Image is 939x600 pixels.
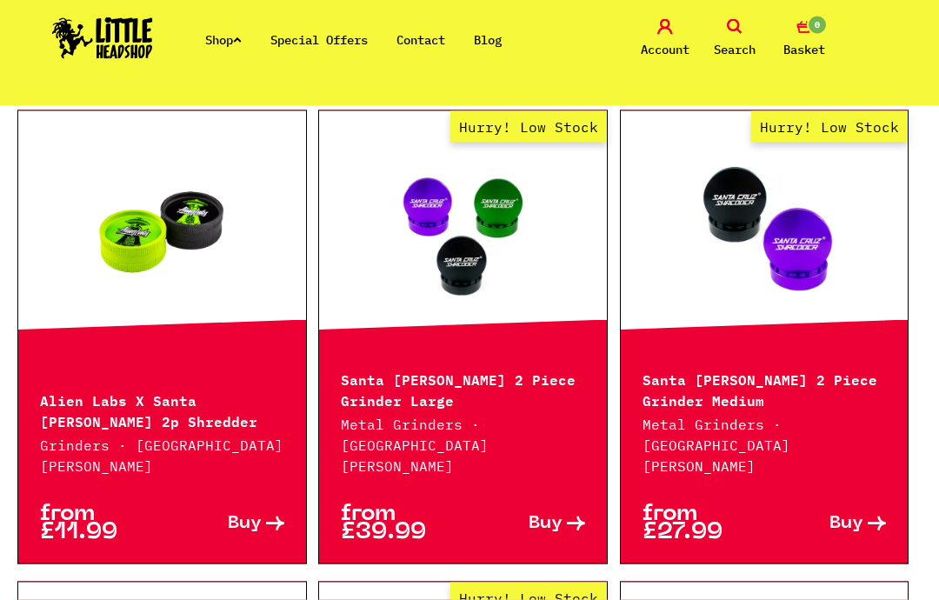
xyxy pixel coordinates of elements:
[704,19,765,60] a: Search
[341,505,463,542] p: from £39.99
[40,389,284,430] p: Alien Labs X Santa [PERSON_NAME] 2p Shredder
[643,505,764,542] p: from £27.99
[341,414,585,477] p: Metal Grinders · [GEOGRAPHIC_DATA][PERSON_NAME]
[751,111,908,143] span: Hurry! Low Stock
[621,142,909,316] a: Hurry! Low Stock
[52,17,153,59] img: Little Head Shop Logo
[40,435,284,477] p: Grinders · [GEOGRAPHIC_DATA][PERSON_NAME]
[643,368,887,410] p: Santa [PERSON_NAME] 2 Piece Grinder Medium
[319,142,607,316] a: Hurry! Low Stock
[829,515,863,533] span: Buy
[764,505,886,542] a: Buy
[643,414,887,477] p: Metal Grinders · [GEOGRAPHIC_DATA][PERSON_NAME]
[641,39,689,60] span: Account
[783,39,825,60] span: Basket
[270,32,368,48] a: Special Offers
[529,515,563,533] span: Buy
[396,32,445,48] a: Contact
[162,505,283,542] a: Buy
[228,515,262,533] span: Buy
[40,505,162,542] p: from £11.99
[463,505,585,542] a: Buy
[474,32,502,48] a: Blog
[205,32,242,48] a: Shop
[341,368,585,410] p: Santa [PERSON_NAME] 2 Piece Grinder Large
[450,111,607,143] span: Hurry! Low Stock
[714,39,756,60] span: Search
[774,19,835,60] a: 0 Basket
[807,15,828,36] span: 0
